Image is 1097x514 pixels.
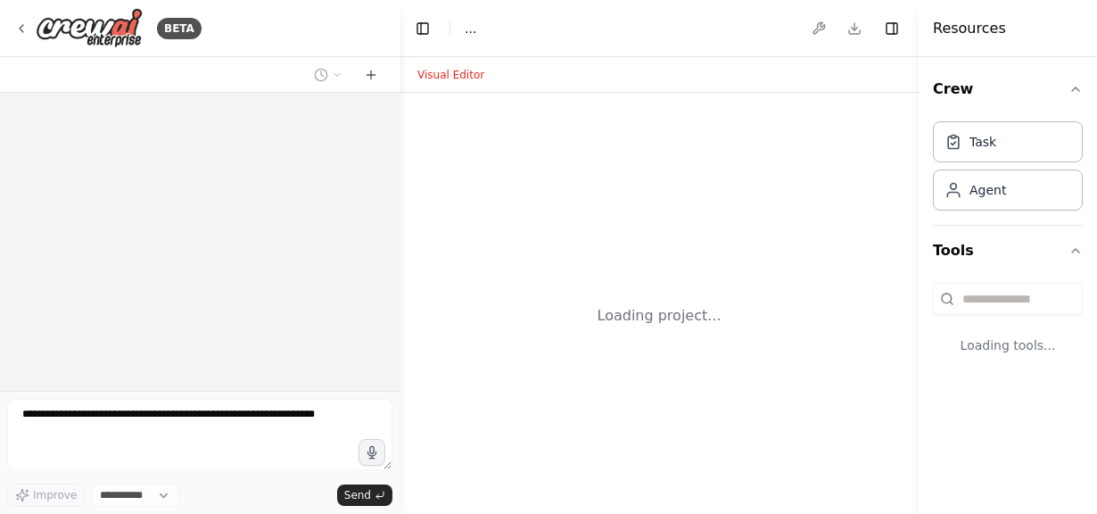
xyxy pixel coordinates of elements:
button: Hide right sidebar [879,16,904,41]
button: Click to speak your automation idea [359,439,385,466]
div: Crew [933,114,1083,225]
div: Loading project... [598,305,722,327]
button: Crew [933,64,1083,114]
button: Tools [933,226,1083,276]
span: ... [465,20,476,37]
div: Loading tools... [933,322,1083,369]
img: Logo [36,8,143,48]
button: Improve [7,484,85,507]
button: Switch to previous chat [307,64,350,86]
nav: breadcrumb [465,20,476,37]
div: Task [969,133,996,151]
span: Send [344,488,371,502]
button: Send [337,485,392,506]
h4: Resources [933,18,1006,39]
button: Hide left sidebar [410,16,435,41]
button: Visual Editor [407,64,495,86]
span: Improve [33,488,77,502]
div: Tools [933,276,1083,383]
div: Agent [969,181,1006,199]
div: BETA [157,18,202,39]
button: Start a new chat [357,64,385,86]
